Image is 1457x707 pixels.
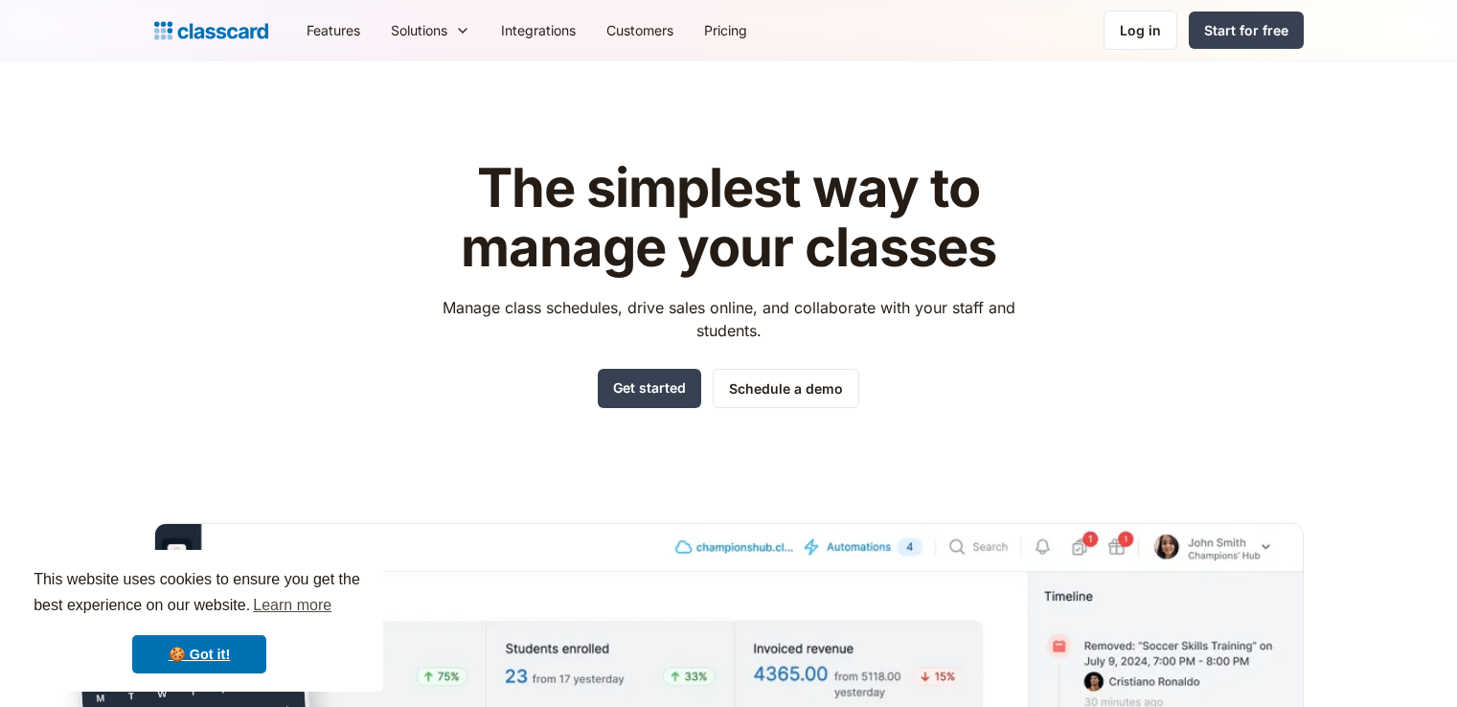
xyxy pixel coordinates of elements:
[1204,20,1288,40] div: Start for free
[713,369,859,408] a: Schedule a demo
[424,159,1033,277] h1: The simplest way to manage your classes
[1189,11,1304,49] a: Start for free
[391,20,447,40] div: Solutions
[376,9,486,52] div: Solutions
[291,9,376,52] a: Features
[250,591,334,620] a: learn more about cookies
[424,296,1033,342] p: Manage class schedules, drive sales online, and collaborate with your staff and students.
[689,9,763,52] a: Pricing
[486,9,591,52] a: Integrations
[132,635,266,673] a: dismiss cookie message
[34,568,365,620] span: This website uses cookies to ensure you get the best experience on our website.
[1120,20,1161,40] div: Log in
[154,17,268,44] a: home
[591,9,689,52] a: Customers
[1104,11,1177,50] a: Log in
[598,369,701,408] a: Get started
[15,550,383,692] div: cookieconsent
